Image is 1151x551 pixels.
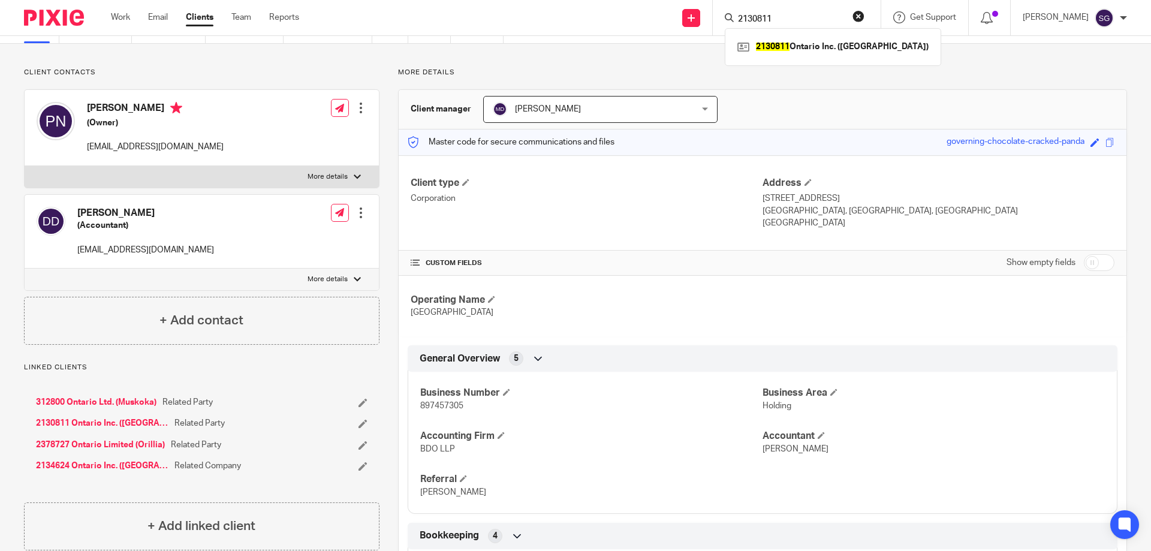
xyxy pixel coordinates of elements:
h4: Address [763,177,1114,189]
p: [EMAIL_ADDRESS][DOMAIN_NAME] [77,244,214,256]
h3: Client manager [411,103,471,115]
h4: [PERSON_NAME] [77,207,214,219]
span: Related Party [174,417,225,429]
a: Reports [269,11,299,23]
button: Clear [852,10,864,22]
p: Client contacts [24,68,379,77]
h4: [PERSON_NAME] [87,102,224,117]
a: 312800 Ontario Ltd. (Muskoka) [36,396,156,408]
label: Show empty fields [1007,257,1075,269]
span: Get Support [910,13,956,22]
div: governing-chocolate-cracked-panda [947,136,1084,149]
p: [GEOGRAPHIC_DATA], [GEOGRAPHIC_DATA], [GEOGRAPHIC_DATA] [763,205,1114,217]
p: [STREET_ADDRESS] [763,192,1114,204]
p: [EMAIL_ADDRESS][DOMAIN_NAME] [87,141,224,153]
p: More details [308,172,348,182]
h4: + Add contact [159,311,243,330]
a: 2134624 Ontario Inc. ([GEOGRAPHIC_DATA]) [36,460,168,472]
p: More details [398,68,1127,77]
span: Bookkeeping [420,529,479,542]
span: General Overview [420,353,500,365]
span: Related Company [174,460,241,472]
a: 2130811 Ontario Inc. ([GEOGRAPHIC_DATA]) [36,417,168,429]
a: 2378727 Ontario Limited (Orillia) [36,439,165,451]
a: Email [148,11,168,23]
h4: Accountant [763,430,1105,442]
input: Search [737,14,845,25]
p: Linked clients [24,363,379,372]
p: More details [308,275,348,284]
img: svg%3E [493,102,507,116]
h4: Operating Name [411,294,763,306]
span: 897457305 [420,402,463,410]
a: Team [231,11,251,23]
span: [PERSON_NAME] [515,105,581,113]
img: svg%3E [37,102,75,140]
span: Related Party [171,439,221,451]
span: Related Party [162,396,213,408]
p: Master code for secure communications and files [408,136,614,148]
h4: CUSTOM FIELDS [411,258,763,268]
span: BDO LLP [420,445,455,453]
h4: Referral [420,473,763,486]
img: svg%3E [37,207,65,236]
img: svg%3E [1095,8,1114,28]
p: Corporation [411,192,763,204]
img: Pixie [24,10,84,26]
h4: Business Area [763,387,1105,399]
p: [PERSON_NAME] [1023,11,1089,23]
a: Clients [186,11,213,23]
h4: Business Number [420,387,763,399]
span: [GEOGRAPHIC_DATA] [411,308,493,317]
i: Primary [170,102,182,114]
span: [PERSON_NAME] [420,488,486,496]
p: [GEOGRAPHIC_DATA] [763,217,1114,229]
span: 5 [514,353,519,365]
h4: Client type [411,177,763,189]
h4: Accounting Firm [420,430,763,442]
span: 4 [493,530,498,542]
span: [PERSON_NAME] [763,445,828,453]
h4: + Add linked client [147,517,255,535]
a: Work [111,11,130,23]
span: Holding [763,402,791,410]
h5: (Accountant) [77,219,214,231]
h5: (Owner) [87,117,224,129]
